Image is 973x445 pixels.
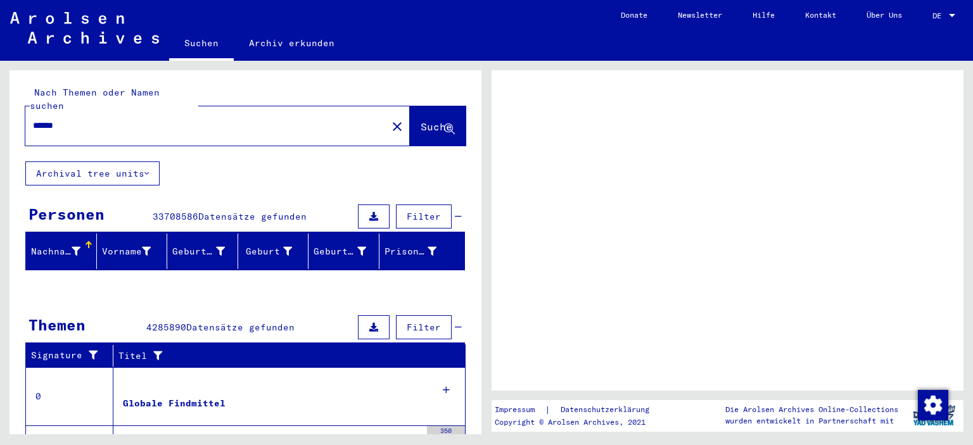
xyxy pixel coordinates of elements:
span: Datensätze gefunden [186,322,295,333]
div: Globale Findmittel [123,397,226,410]
div: Nachname [31,241,96,261]
button: Clear [385,113,410,139]
div: Signature [31,346,116,366]
button: Archival tree units [25,161,160,185]
div: Titel [118,346,453,366]
p: wurden entwickelt in Partnerschaft mit [725,415,898,427]
p: Die Arolsen Archives Online-Collections [725,404,898,415]
a: Datenschutzerklärung [550,403,665,417]
mat-header-cell: Prisoner # [379,234,465,269]
div: Geburt‏ [243,241,308,261]
div: Geburtsdatum [314,241,382,261]
div: Geburtsname [172,245,225,258]
div: Vorname [102,241,167,261]
td: 0 [26,367,113,425]
img: yv_logo.png [910,399,958,431]
mat-header-cell: Geburt‏ [238,234,309,269]
span: 33708586 [153,211,198,222]
span: Datensätze gefunden [198,211,307,222]
mat-header-cell: Geburtsdatum [308,234,379,269]
div: Vorname [102,245,151,258]
div: Titel [118,349,440,363]
mat-header-cell: Vorname [97,234,168,269]
a: Archiv erkunden [234,28,350,58]
span: Filter [407,322,441,333]
mat-header-cell: Nachname [26,234,97,269]
div: Personen [29,203,105,225]
mat-header-cell: Geburtsname [167,234,238,269]
button: Suche [410,106,466,146]
button: Filter [396,204,452,229]
span: Suche [421,120,452,133]
span: DE [932,11,946,20]
div: Zustimmung ändern [917,389,948,420]
div: Nachname [31,245,80,258]
div: Prisoner # [385,241,453,261]
img: Arolsen_neg.svg [10,12,159,44]
div: Geburtsdatum [314,245,366,258]
div: Prisoner # [385,245,437,258]
mat-icon: close [390,119,405,134]
div: Themen [29,313,86,336]
mat-label: Nach Themen oder Namen suchen [30,87,160,111]
div: Signature [31,349,103,362]
a: Impressum [495,403,545,417]
a: Suchen [169,28,234,61]
div: | [495,403,665,417]
p: Copyright © Arolsen Archives, 2021 [495,417,665,428]
img: Zustimmung ändern [918,390,948,420]
div: 350 [427,426,465,439]
button: Filter [396,315,452,339]
span: Filter [407,211,441,222]
span: 4285890 [146,322,186,333]
div: Geburt‏ [243,245,293,258]
div: Geburtsname [172,241,241,261]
